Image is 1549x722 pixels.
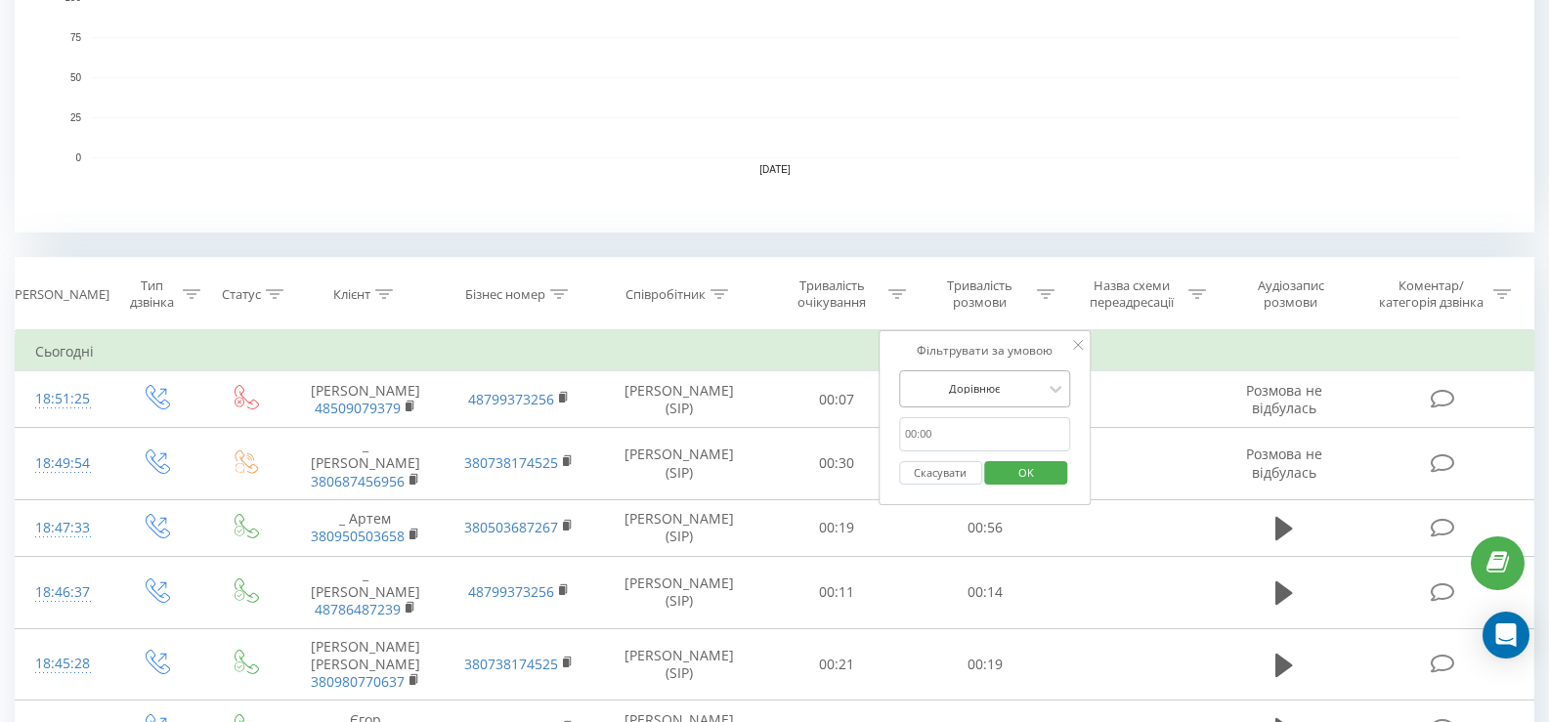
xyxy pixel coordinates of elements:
td: 00:56 [911,499,1059,556]
td: [PERSON_NAME] (SIP) [596,557,762,629]
a: 48799373256 [468,390,554,408]
div: Бізнес номер [465,286,545,303]
td: Сьогодні [16,332,1534,371]
td: 00:14 [911,557,1059,629]
a: 48786487239 [315,600,401,618]
text: 75 [70,32,82,43]
div: 18:51:25 [35,380,91,418]
input: 00:00 [899,417,1071,451]
td: _ [PERSON_NAME] [288,557,443,629]
button: Скасувати [899,461,982,486]
td: [PERSON_NAME] (SIP) [596,628,762,701]
div: Тип дзвінка [127,277,177,311]
text: [DATE] [759,164,791,175]
td: 00:11 [762,557,911,629]
span: OK [999,457,1054,488]
div: 18:47:33 [35,509,91,547]
text: 0 [75,152,81,163]
div: Аудіозапис розмови [1230,277,1351,311]
a: 48799373256 [468,582,554,601]
td: [PERSON_NAME] (SIP) [596,371,762,428]
div: 18:45:28 [35,645,91,683]
div: Статус [222,286,261,303]
td: _ Артем [288,499,443,556]
a: 380738174525 [464,655,558,673]
span: Розмова не відбулась [1246,445,1322,481]
div: Тривалість розмови [928,277,1032,311]
div: Фільтрувати за умовою [899,341,1071,361]
td: [PERSON_NAME] [PERSON_NAME] [288,628,443,701]
td: [PERSON_NAME] [288,371,443,428]
td: 00:21 [762,628,911,701]
div: Назва схеми переадресації [1079,277,1183,311]
span: Розмова не відбулась [1246,381,1322,417]
td: _ [PERSON_NAME] [288,428,443,500]
div: Співробітник [625,286,706,303]
td: [PERSON_NAME] (SIP) [596,428,762,500]
button: OK [985,461,1068,486]
a: 48509079379 [315,399,401,417]
div: Клієнт [333,286,370,303]
td: 00:19 [911,628,1059,701]
div: 18:49:54 [35,445,91,483]
td: 00:19 [762,499,911,556]
div: Коментар/категорія дзвінка [1374,277,1488,311]
td: [PERSON_NAME] (SIP) [596,499,762,556]
div: Open Intercom Messenger [1483,612,1529,658]
a: 380980770637 [311,672,405,691]
text: 25 [70,112,82,123]
div: [PERSON_NAME] [11,286,109,303]
a: 380950503658 [311,527,405,545]
div: Тривалість очікування [780,277,883,311]
text: 50 [70,72,82,83]
a: 380503687267 [464,518,558,536]
div: 18:46:37 [35,573,91,612]
td: 00:07 [762,371,911,428]
td: 00:30 [762,428,911,500]
a: 380687456956 [311,472,405,490]
a: 380738174525 [464,453,558,472]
